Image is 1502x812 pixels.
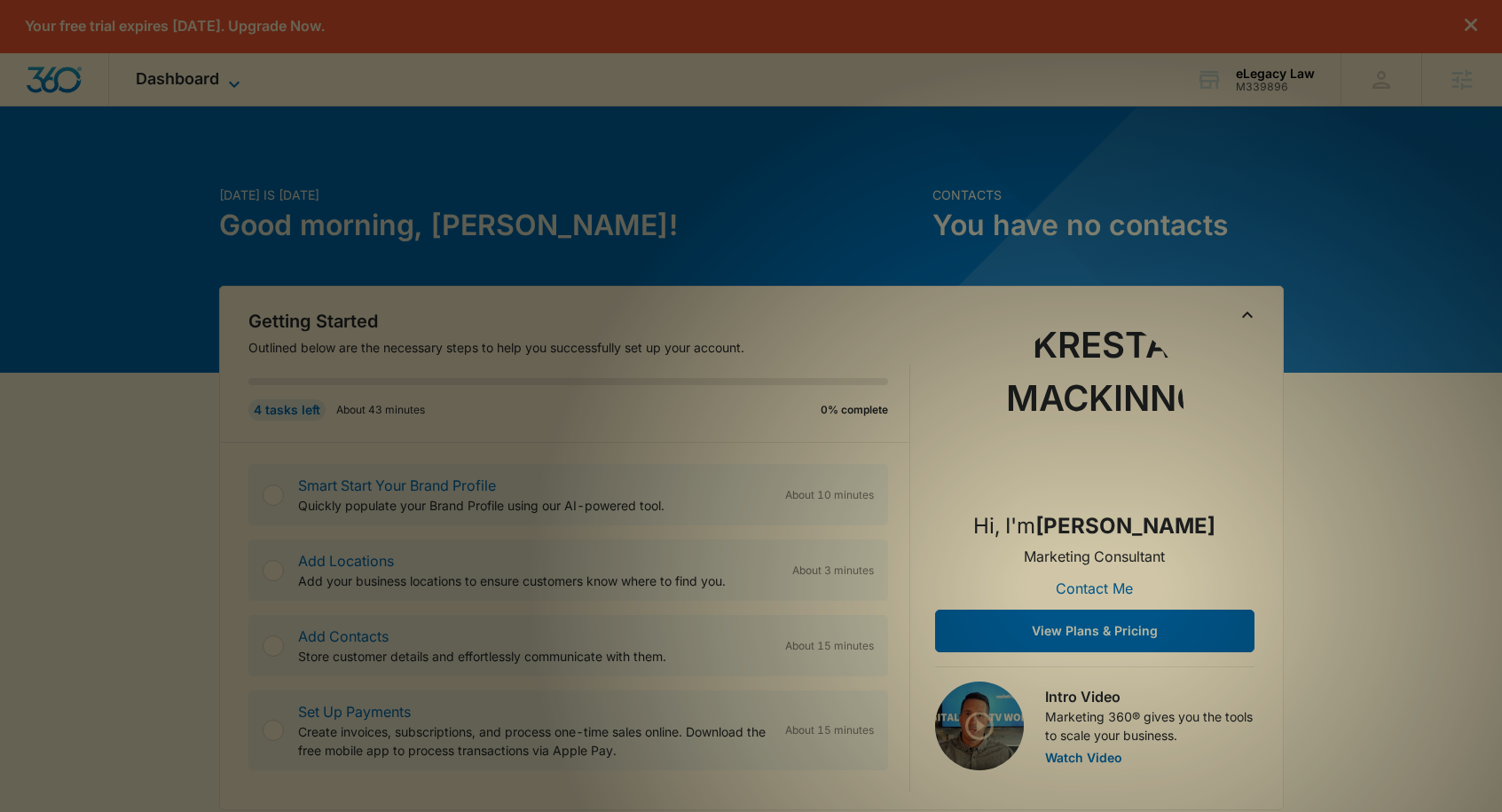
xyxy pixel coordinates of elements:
[785,638,874,654] span: About 15 minutes
[932,185,1284,204] p: Contacts
[248,399,326,421] div: 4 tasks left
[19,177,88,189] a: Hide these tips
[248,308,910,335] h2: Getting Started
[792,563,874,579] span: About 3 minutes
[1035,513,1215,539] strong: [PERSON_NAME]
[1236,67,1315,81] div: account name
[821,402,888,418] p: 0% complete
[109,53,271,106] div: Dashboard
[19,45,237,164] p: Contact your Marketing Consultant to get your personalized marketing plan for your unique busines...
[785,487,874,503] span: About 10 minutes
[1045,752,1122,764] button: Watch Video
[298,552,394,570] a: Add Locations
[785,722,874,738] span: About 15 minutes
[219,204,922,247] h1: Good morning, [PERSON_NAME]!
[219,185,922,204] p: [DATE] is [DATE]
[298,703,411,721] a: Set Up Payments
[1006,319,1184,496] img: Kresta MacKinnon
[298,477,496,494] a: Smart Start Your Brand Profile
[1024,546,1165,567] p: Marketing Consultant
[973,510,1215,542] p: Hi, I'm
[298,496,771,515] p: Quickly populate your Brand Profile using our AI-powered tool.
[932,204,1284,247] h1: You have no contacts
[298,627,389,645] a: Add Contacts
[248,338,910,357] p: Outlined below are the necessary steps to help you successfully set up your account.
[298,722,771,760] p: Create invoices, subscriptions, and process one-time sales online. Download the free mobile app t...
[1236,81,1315,93] div: account id
[19,13,237,36] h3: Get your personalized plan
[935,610,1254,652] button: View Plans & Pricing
[1465,18,1477,35] button: dismiss this dialog
[19,177,27,189] span: ⊘
[1038,567,1151,610] button: Contact Me
[935,682,1024,770] img: Intro Video
[1045,686,1254,707] h3: Intro Video
[336,402,425,418] p: About 43 minutes
[1237,304,1258,326] button: Toggle Collapse
[136,69,219,88] span: Dashboard
[1045,707,1254,745] p: Marketing 360® gives you the tools to scale your business.
[298,572,778,590] p: Add your business locations to ensure customers know where to find you.
[25,18,325,35] p: Your free trial expires [DATE]. Upgrade Now.
[298,647,771,666] p: Store customer details and effortlessly communicate with them.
